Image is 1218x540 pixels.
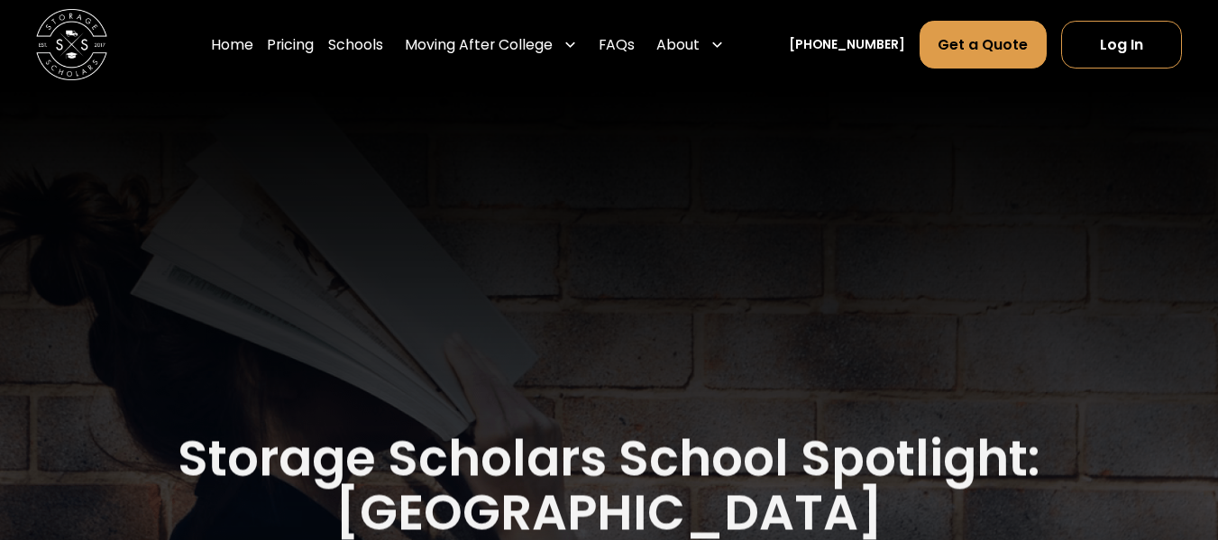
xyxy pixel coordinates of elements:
[789,35,905,54] a: [PHONE_NUMBER]
[920,21,1048,69] a: Get a Quote
[649,20,731,69] div: About
[267,20,314,69] a: Pricing
[36,9,107,80] img: Storage Scholars main logo
[211,20,253,69] a: Home
[36,9,107,80] a: home
[405,34,553,56] div: Moving After College
[599,20,635,69] a: FAQs
[656,34,700,56] div: About
[1061,21,1182,69] a: Log In
[328,20,383,69] a: Schools
[398,20,584,69] div: Moving After College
